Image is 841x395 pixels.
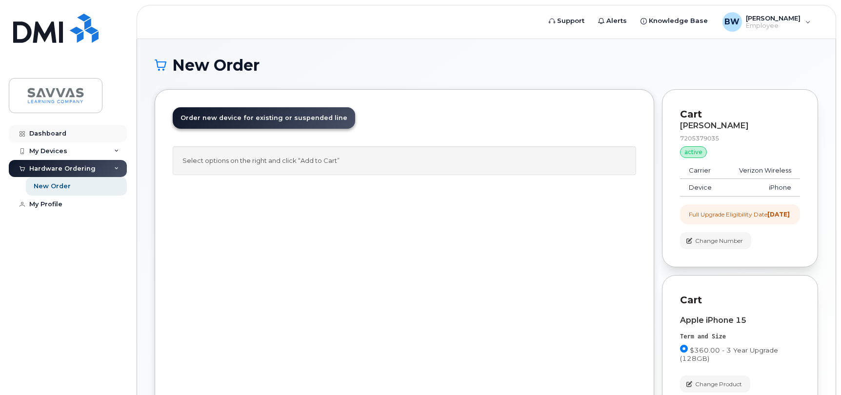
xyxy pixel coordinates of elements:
td: Carrier [680,162,724,179]
h1: New Order [155,57,818,74]
div: 7205379035 [680,134,800,142]
span: Change Product [695,380,742,389]
p: Cart [680,107,800,121]
div: Select options on the right and click “Add to Cart” [173,146,636,175]
strong: [DATE] [767,211,790,218]
div: Term and Size [680,333,800,341]
span: Change Number [695,237,743,245]
td: iPhone [724,179,800,197]
div: Full Upgrade Eligibility Date [689,210,790,218]
button: Change Number [680,232,751,249]
td: Verizon Wireless [724,162,800,179]
div: Apple iPhone 15 [680,316,800,325]
span: Order new device for existing or suspended line [180,114,347,121]
button: Change Product [680,375,750,393]
p: Cart [680,293,800,307]
iframe: Messenger Launcher [799,353,834,388]
td: Device [680,179,724,197]
span: $360.00 - 3 Year Upgrade (128GB) [680,346,778,362]
div: [PERSON_NAME] [680,121,800,130]
div: active [680,146,707,158]
input: $360.00 - 3 Year Upgrade (128GB) [680,345,688,353]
